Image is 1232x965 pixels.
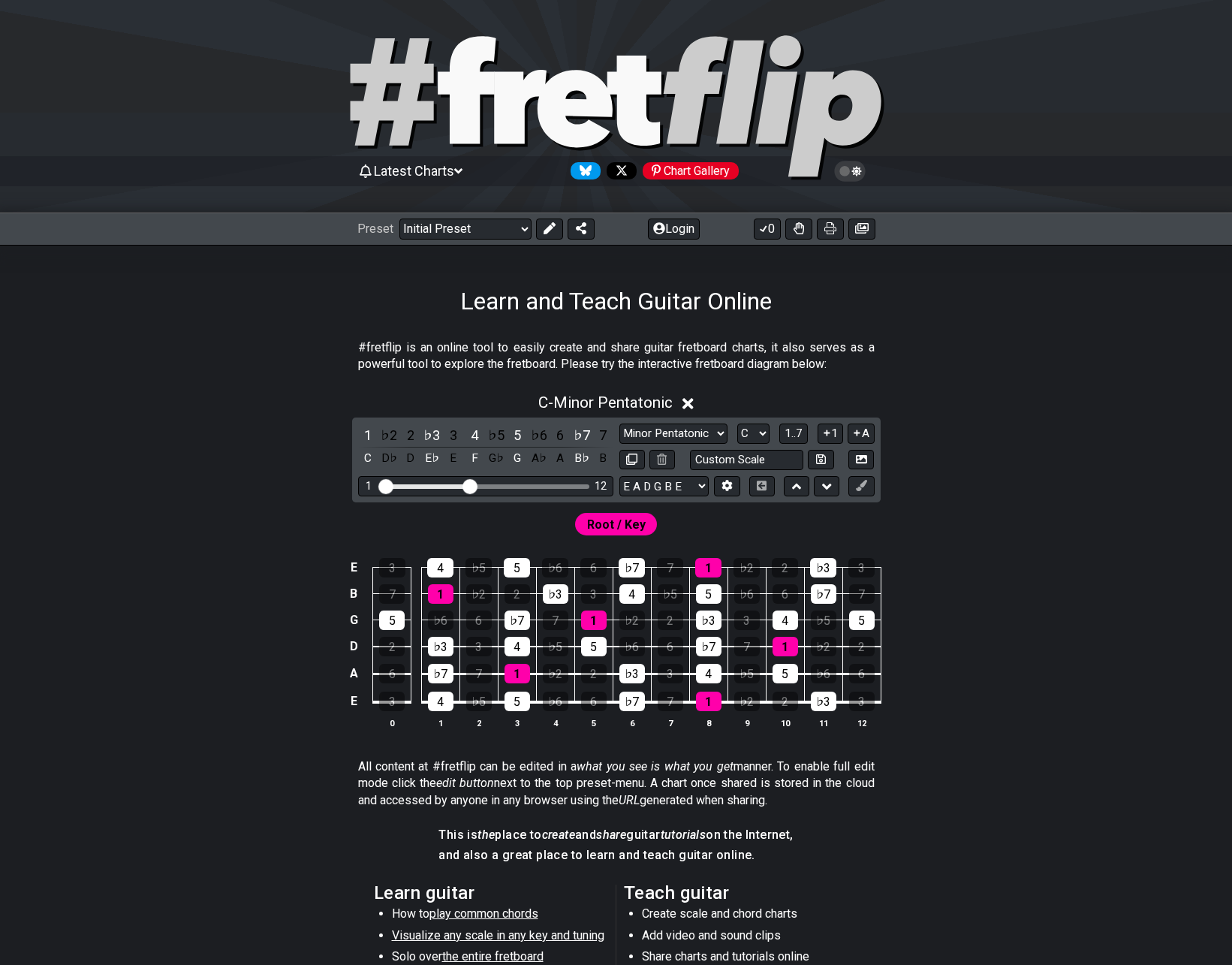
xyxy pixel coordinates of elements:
[428,611,453,630] div: ♭6
[613,715,651,731] th: 6
[543,692,568,711] div: ♭6
[444,425,463,445] div: toggle scale degree
[849,664,875,683] div: 6
[619,793,640,807] em: URL
[538,394,673,412] span: C - Minor Pentatonic
[804,715,842,731] th: 11
[649,450,675,470] button: Delete
[581,692,607,711] div: 6
[345,555,363,581] td: E
[505,611,530,630] div: ♭7
[486,448,506,469] div: toggle pitch class
[358,425,378,445] div: toggle scale degree
[574,715,613,731] th: 5
[505,692,530,711] div: 5
[580,558,607,577] div: 6
[459,715,498,731] th: 2
[428,637,453,656] div: ♭3
[466,584,492,604] div: ♭2
[373,715,411,731] th: 0
[658,584,683,604] div: ♭5
[577,759,733,774] em: what you see is what you get
[379,558,405,577] div: 3
[486,425,506,445] div: toggle scale degree
[543,637,568,656] div: ♭5
[601,162,637,179] a: Follow #fretflip at X
[392,906,606,927] li: How to
[358,448,378,469] div: toggle pitch class
[466,637,492,656] div: 3
[695,558,721,577] div: 1
[696,584,721,604] div: 5
[619,476,709,496] select: Tuning
[587,514,646,535] span: First enable full edit mode to edit
[784,476,809,496] button: Move up
[595,480,607,493] div: 12
[772,558,798,577] div: 2
[651,715,689,731] th: 7
[737,424,770,444] select: Tonic/Root
[345,581,363,607] td: B
[658,611,683,630] div: 2
[661,828,706,842] em: tutorials
[619,611,645,630] div: ♭2
[848,476,874,496] button: First click edit preset to enable marker editing
[648,219,700,240] button: Login
[619,692,645,711] div: ♭7
[465,448,484,469] div: toggle pitch class
[619,664,645,683] div: ♭3
[428,664,453,683] div: ♭7
[581,584,607,604] div: 3
[619,424,727,444] select: Scale
[460,287,772,315] h1: Learn and Teach Guitar Online
[379,664,405,683] div: 6
[619,558,645,577] div: ♭7
[714,476,740,496] button: Edit Tuning
[581,637,607,656] div: 5
[808,450,833,470] button: Store user defined scale
[811,637,836,656] div: ♭2
[568,219,595,240] button: Share Preset
[842,715,881,731] th: 12
[366,480,372,493] div: 1
[465,558,492,577] div: ♭5
[379,692,405,711] div: 3
[358,339,875,373] p: #fretflip is an online tool to easily create and share guitar fretboard charts, it also serves as...
[773,611,798,630] div: 4
[466,692,492,711] div: ♭5
[749,476,775,496] button: Toggle horizontal chord view
[593,448,613,469] div: toggle pitch class
[422,425,441,445] div: toggle scale degree
[810,558,836,577] div: ♭3
[734,611,760,630] div: 3
[811,611,836,630] div: ♭5
[436,776,494,790] em: edit button
[849,692,875,711] div: 3
[734,637,760,656] div: 7
[849,637,875,656] div: 2
[465,425,484,445] div: toggle scale degree
[428,692,453,711] div: 4
[727,715,766,731] th: 9
[444,448,463,469] div: toggle pitch class
[734,692,760,711] div: ♭2
[696,692,721,711] div: 1
[401,448,420,469] div: toggle pitch class
[642,906,856,927] li: Create scale and chord charts
[572,448,592,469] div: toggle pitch class
[379,637,405,656] div: 2
[379,425,399,445] div: toggle scale degree
[657,558,683,577] div: 7
[773,664,798,683] div: 5
[849,611,875,630] div: 5
[565,162,601,179] a: Follow #fretflip at Bluesky
[848,424,874,444] button: A
[542,828,575,842] em: create
[773,692,798,711] div: 2
[529,425,549,445] div: toggle scale degree
[543,664,568,683] div: ♭2
[379,611,405,630] div: 5
[466,664,492,683] div: 7
[536,715,574,731] th: 4
[379,584,405,604] div: 7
